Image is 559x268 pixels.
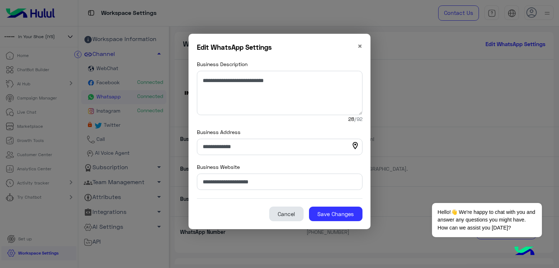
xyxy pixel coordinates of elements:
[348,139,362,153] span: location_on
[512,239,537,264] img: hulul-logo.png
[432,203,542,237] span: Hello!👋 We're happy to chat with you and answer any questions you might have. How can we assist y...
[357,42,362,50] button: Close
[309,207,362,221] button: Save Changes
[197,128,241,136] label: Business Address
[197,115,362,123] span: 28
[354,115,362,123] span: /92
[197,163,240,171] label: Business Website
[269,207,304,221] button: Cancel
[197,42,272,52] p: Edit WhatsApp Settings
[197,60,247,68] label: Business Description
[357,41,362,51] span: ×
